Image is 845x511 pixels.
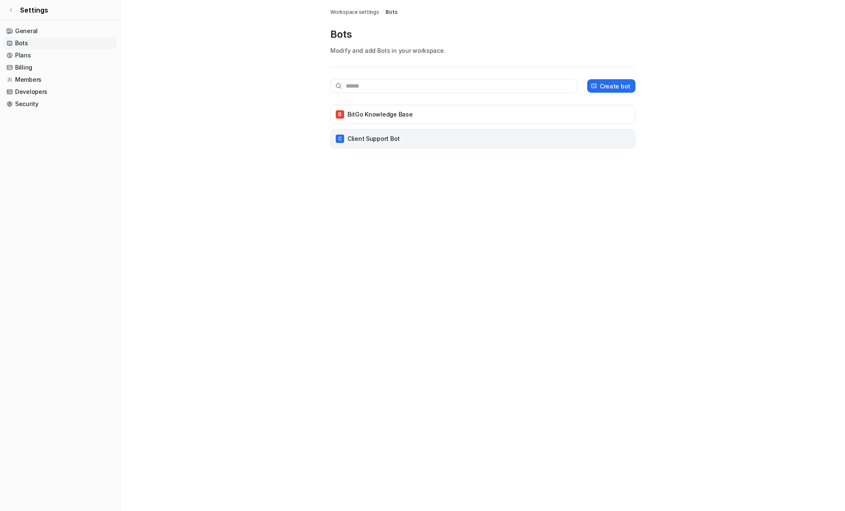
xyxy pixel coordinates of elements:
p: Modify and add Bots in your workspace. [330,46,635,55]
p: Client Support Bot [347,135,400,143]
img: create [591,83,597,89]
span: Settings [20,5,48,15]
span: / [382,8,384,16]
a: Billing [3,62,117,73]
p: Create bot [600,82,630,91]
p: BitGo Knowledge Base [347,110,412,119]
a: Workspace settings [330,8,379,16]
a: Developers [3,86,117,98]
span: C [336,135,344,143]
a: Members [3,74,117,86]
span: B [336,110,344,119]
a: General [3,25,117,37]
a: Bots [386,8,397,16]
a: Security [3,98,117,110]
p: Bots [330,28,635,41]
button: Create bot [587,79,635,93]
a: Plans [3,49,117,61]
a: Bots [3,37,117,49]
